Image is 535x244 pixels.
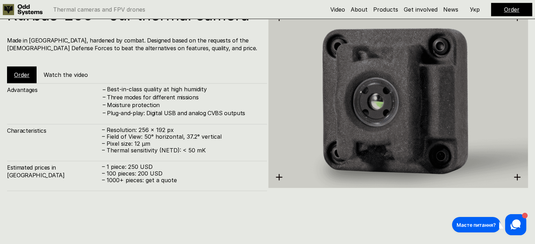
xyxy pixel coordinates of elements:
[44,71,88,79] h5: Watch the video
[7,86,102,94] h4: Advantages
[102,127,260,133] p: – Resolution: 256 x 192 px
[103,86,106,93] h4: –
[351,6,368,13] a: About
[7,164,102,179] h4: Estimated prices in [GEOGRAPHIC_DATA]
[450,212,528,237] iframe: HelpCrunch
[103,109,106,117] h4: –
[102,140,260,147] p: – Pixel size: 12 µm
[330,6,345,13] a: Video
[103,93,106,101] h4: –
[504,6,520,13] a: Order
[107,86,260,93] p: Best-in-class quality at high humidity
[7,7,260,22] h1: Kurbas-256 – our thermal camera
[102,164,260,170] p: – 1 piece: 250 USD
[107,101,260,109] h4: Moisture protection
[107,109,260,117] h4: Plug-and-play: Digital USB and analog CVBS outputs
[14,71,30,78] a: Order
[103,101,106,108] h4: –
[7,127,102,134] h4: Characteristics
[102,133,260,140] p: – Field of View: 50° horizontal, 37.2° vertical
[102,170,260,177] p: – 100 pieces: 200 USD
[102,177,260,184] p: – 1000+ pieces: get a quote
[53,7,145,12] p: Thermal cameras and FPV drones
[443,6,458,13] a: News
[404,6,438,13] a: Get involved
[107,93,260,101] h4: Three modes for different missions
[373,6,398,13] a: Products
[102,147,260,154] p: – Thermal sensitivity (NETD): < 50 mK
[7,37,260,52] h4: Made in [GEOGRAPHIC_DATA], hardened by combat. Designed based on the requests of the [DEMOGRAPHIC...
[470,7,480,12] p: Укр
